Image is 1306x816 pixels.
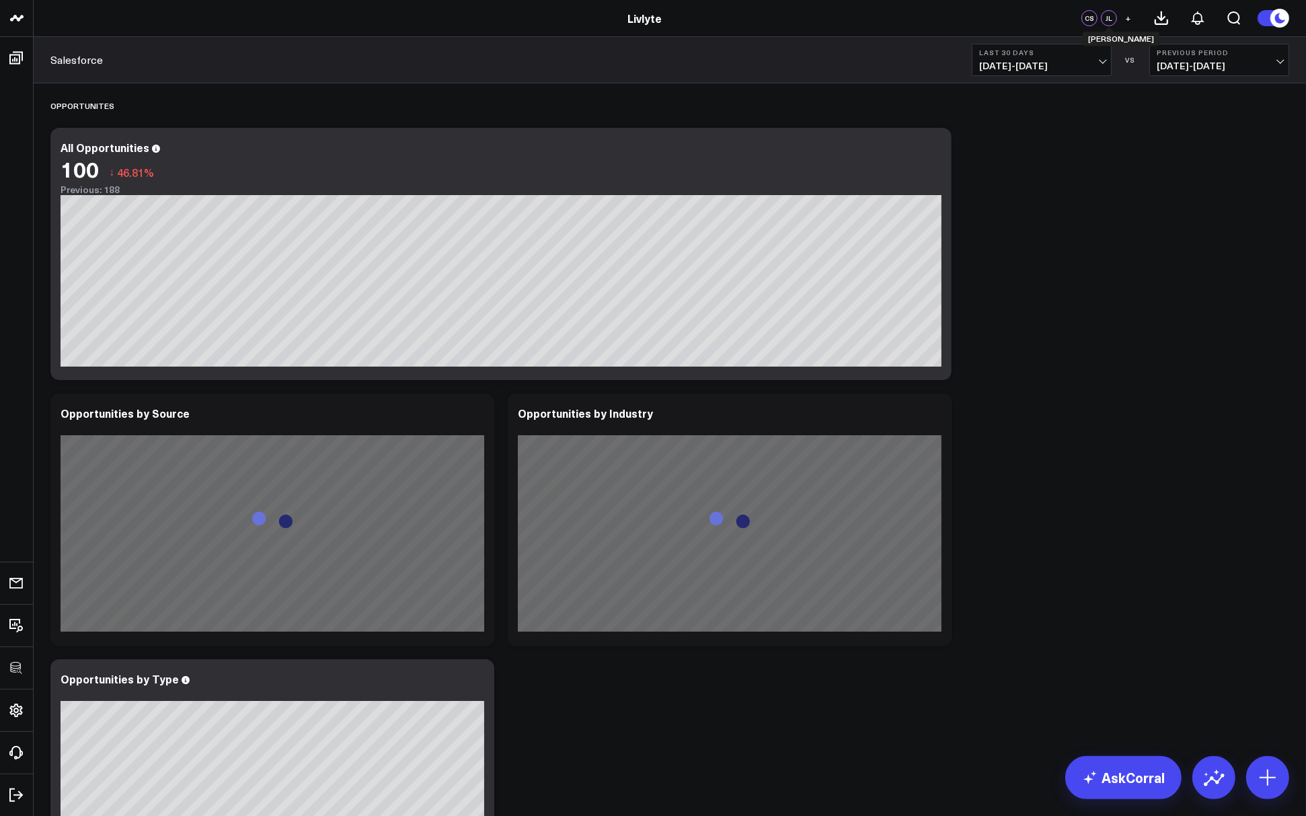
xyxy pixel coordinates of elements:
div: JL [1101,10,1117,26]
a: Salesforce [50,52,103,67]
div: Opportunites [50,90,114,121]
span: [DATE] - [DATE] [1157,61,1282,71]
span: 46.81% [117,165,154,180]
div: Previous: 188 [61,184,942,195]
div: Opportunities by Type [61,671,179,686]
span: + [1126,13,1132,23]
a: AskCorral [1065,756,1182,799]
span: [DATE] - [DATE] [979,61,1104,71]
button: + [1120,10,1137,26]
b: Last 30 Days [979,48,1104,57]
div: VS [1118,56,1143,64]
div: All Opportunities [61,140,149,155]
div: Opportunities by Source [61,406,190,420]
b: Previous Period [1157,48,1282,57]
div: CS [1081,10,1098,26]
button: Previous Period[DATE]-[DATE] [1149,44,1289,76]
div: 100 [61,157,99,181]
button: Last 30 Days[DATE]-[DATE] [972,44,1112,76]
span: ↓ [109,163,114,181]
div: Opportunities by Industry [518,406,653,420]
a: Livlyte [627,11,662,26]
